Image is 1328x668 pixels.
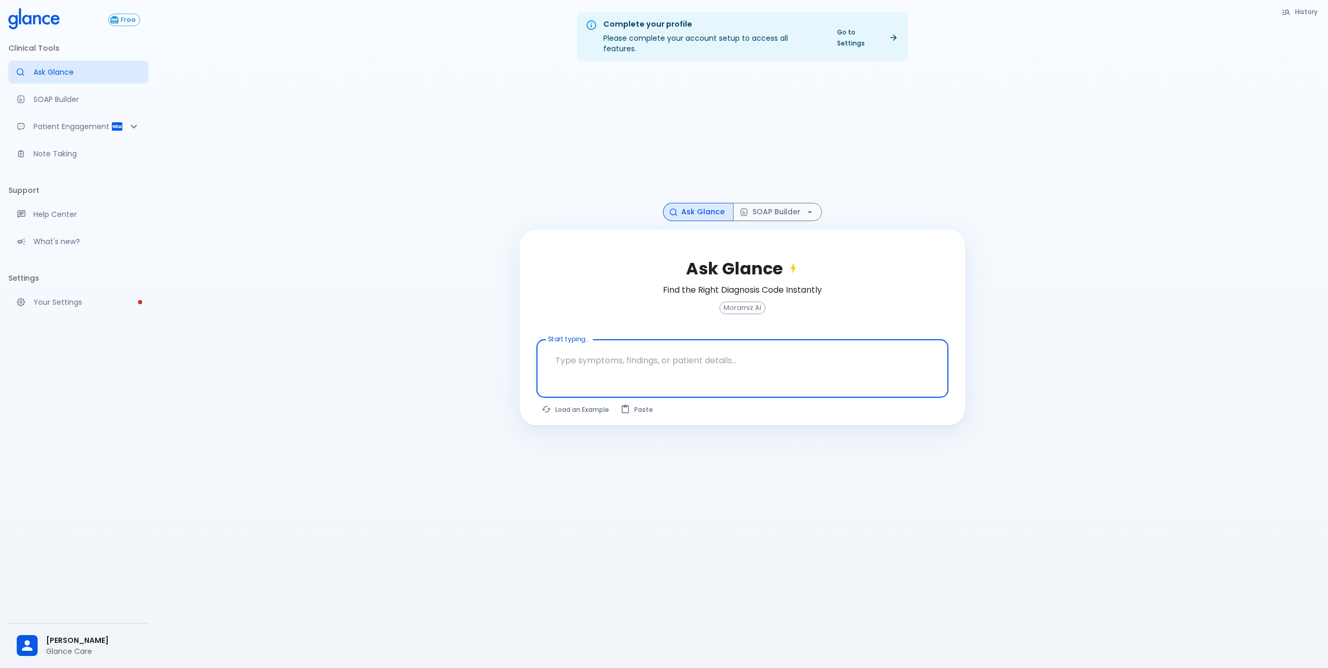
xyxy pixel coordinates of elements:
[686,259,799,279] h2: Ask Glance
[33,148,140,159] p: Note Taking
[536,402,615,417] button: Load a random example
[8,178,148,203] li: Support
[46,646,140,657] p: Glance Care
[33,297,140,307] p: Your Settings
[108,14,148,26] a: Click to view or change your subscription
[8,203,148,226] a: Get help from our support team
[1276,4,1324,19] button: History
[8,142,148,165] a: Advanced note-taking
[663,283,822,297] h6: Find the Right Diagnosis Code Instantly
[8,61,148,84] a: Moramiz: Find ICD10AM codes instantly
[117,16,140,24] span: Free
[8,230,148,253] div: Recent updates and feature releases
[603,16,822,58] div: Please complete your account setup to access all features.
[108,14,140,26] button: Free
[46,635,140,646] span: [PERSON_NAME]
[8,88,148,111] a: Docugen: Compose a clinical documentation in seconds
[831,25,903,51] a: Go to Settings
[548,335,588,343] label: Start typing...
[33,236,140,247] p: What's new?
[8,266,148,291] li: Settings
[33,94,140,105] p: SOAP Builder
[33,67,140,77] p: Ask Glance
[33,209,140,220] p: Help Center
[720,304,765,312] span: Moramiz AI
[33,121,111,132] p: Patient Engagement
[8,115,148,138] div: Patient Reports & Referrals
[8,291,148,314] a: Please complete account setup
[8,628,148,664] div: [PERSON_NAME]Glance Care
[615,402,659,417] button: Paste from clipboard
[603,19,822,30] div: Complete your profile
[8,36,148,61] li: Clinical Tools
[733,203,822,221] button: SOAP Builder
[663,203,734,221] button: Ask Glance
